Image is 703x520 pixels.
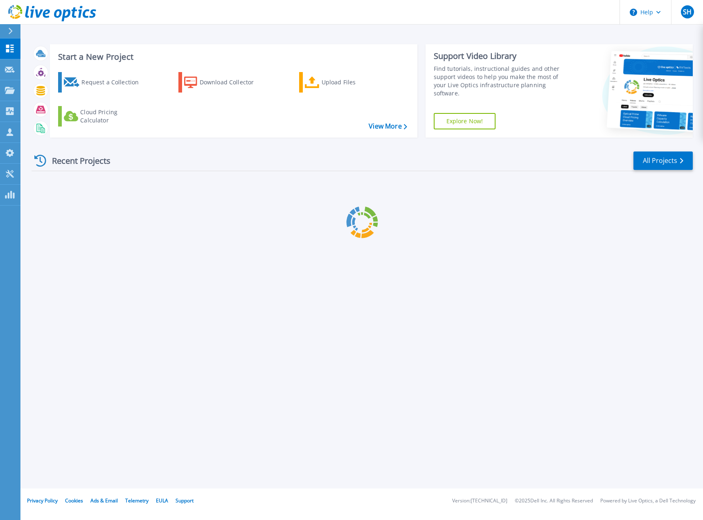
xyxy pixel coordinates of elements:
[58,52,407,61] h3: Start a New Project
[156,497,168,504] a: EULA
[452,498,507,504] li: Version: [TECHNICAL_ID]
[27,497,58,504] a: Privacy Policy
[633,151,693,170] a: All Projects
[600,498,696,504] li: Powered by Live Optics, a Dell Technology
[434,113,496,129] a: Explore Now!
[90,497,118,504] a: Ads & Email
[322,74,387,90] div: Upload Files
[58,72,149,93] a: Request a Collection
[200,74,265,90] div: Download Collector
[299,72,390,93] a: Upload Files
[65,497,83,504] a: Cookies
[434,65,569,97] div: Find tutorials, instructional guides and other support videos to help you make the most of your L...
[369,122,407,130] a: View More
[176,497,194,504] a: Support
[434,51,569,61] div: Support Video Library
[683,9,692,15] span: SH
[515,498,593,504] li: © 2025 Dell Inc. All Rights Reserved
[125,497,149,504] a: Telemetry
[81,74,147,90] div: Request a Collection
[178,72,270,93] a: Download Collector
[32,151,122,171] div: Recent Projects
[80,108,146,124] div: Cloud Pricing Calculator
[58,106,149,127] a: Cloud Pricing Calculator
